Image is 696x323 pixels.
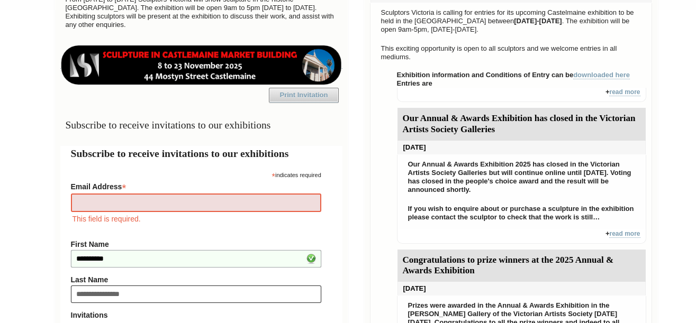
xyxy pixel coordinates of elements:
[60,45,342,85] img: castlemaine-ldrbd25v2.png
[514,17,562,25] strong: [DATE]-[DATE]
[397,282,646,296] div: [DATE]
[403,158,640,197] p: Our Annual & Awards Exhibition 2025 has closed in the Victorian Artists Society Galleries but wil...
[397,108,646,141] div: Our Annual & Awards Exhibition has closed in the Victorian Artists Society Galleries
[397,71,630,79] strong: Exhibition information and Conditions of Entry can be
[71,179,321,192] label: Email Address
[397,250,646,282] div: Congratulations to prize winners at the 2025 Annual & Awards Exhibition
[397,141,646,154] div: [DATE]
[609,88,640,96] a: read more
[71,275,321,284] label: Last Name
[609,230,640,238] a: read more
[376,6,646,36] p: Sculptors Victoria is calling for entries for its upcoming Castelmaine exhibition to be held in t...
[403,202,640,224] p: If you wish to enquire about or purchase a sculpture in the exhibition please contact the sculpto...
[71,240,321,248] label: First Name
[71,213,321,225] div: This field is required.
[71,169,321,179] div: indicates required
[397,229,646,244] div: +
[269,88,339,103] a: Print Invitation
[397,88,646,102] div: +
[573,71,630,79] a: downloaded here
[60,115,342,135] h3: Subscribe to receive invitations to our exhibitions
[71,146,332,161] h2: Subscribe to receive invitations to our exhibitions
[376,42,646,64] p: This exciting opportunity is open to all sculptors and we welcome entries in all mediums.
[71,311,321,319] strong: Invitations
